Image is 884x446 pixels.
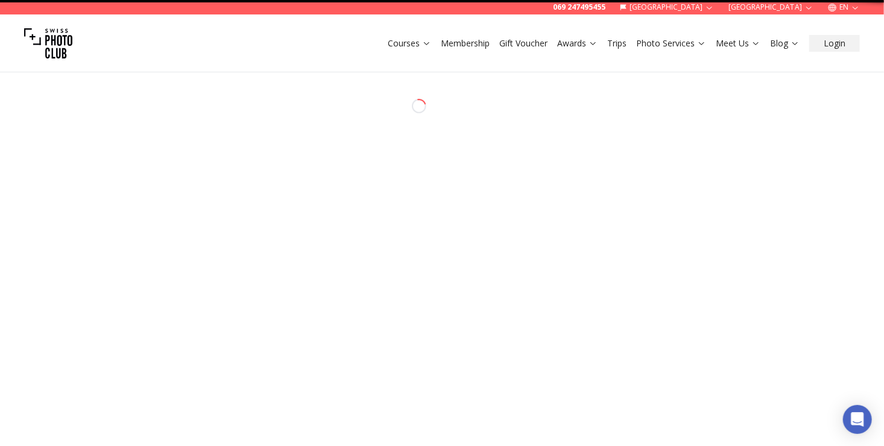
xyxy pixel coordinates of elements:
[636,37,706,49] a: Photo Services
[553,2,605,12] a: 069 247495455
[711,35,765,52] button: Meet Us
[388,37,431,49] a: Courses
[765,35,804,52] button: Blog
[631,35,711,52] button: Photo Services
[436,35,494,52] button: Membership
[716,37,760,49] a: Meet Us
[499,37,548,49] a: Gift Voucher
[557,37,598,49] a: Awards
[441,37,490,49] a: Membership
[607,37,627,49] a: Trips
[494,35,552,52] button: Gift Voucher
[809,35,860,52] button: Login
[383,35,436,52] button: Courses
[602,35,631,52] button: Trips
[843,405,872,434] div: Open Intercom Messenger
[24,19,72,68] img: Swiss photo club
[552,35,602,52] button: Awards
[770,37,800,49] a: Blog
